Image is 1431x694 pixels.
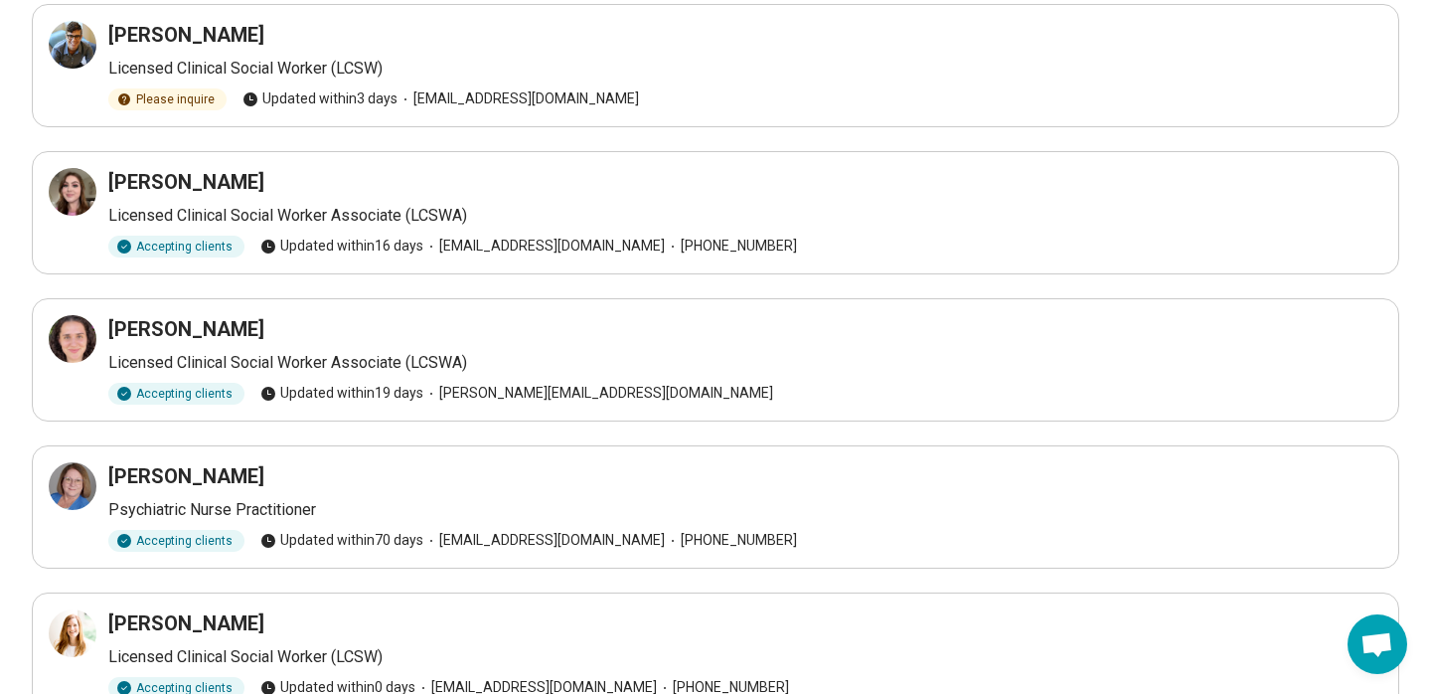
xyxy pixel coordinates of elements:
[108,236,244,258] div: Accepting clients
[397,88,639,109] span: [EMAIL_ADDRESS][DOMAIN_NAME]
[108,530,244,552] div: Accepting clients
[108,462,264,490] h3: [PERSON_NAME]
[260,530,423,551] span: Updated within 70 days
[108,351,1382,375] p: Licensed Clinical Social Worker Associate (LCSWA)
[665,236,797,257] span: [PHONE_NUMBER]
[423,236,665,257] span: [EMAIL_ADDRESS][DOMAIN_NAME]
[260,236,423,257] span: Updated within 16 days
[665,530,797,551] span: [PHONE_NUMBER]
[108,168,264,196] h3: [PERSON_NAME]
[108,498,1382,522] p: Psychiatric Nurse Practitioner
[108,57,1382,81] p: Licensed Clinical Social Worker (LCSW)
[423,383,773,404] span: [PERSON_NAME][EMAIL_ADDRESS][DOMAIN_NAME]
[108,609,264,637] h3: [PERSON_NAME]
[1348,614,1407,674] div: Open chat
[108,21,264,49] h3: [PERSON_NAME]
[108,315,264,343] h3: [PERSON_NAME]
[423,530,665,551] span: [EMAIL_ADDRESS][DOMAIN_NAME]
[108,88,227,110] div: Please inquire
[108,645,1382,669] p: Licensed Clinical Social Worker (LCSW)
[242,88,397,109] span: Updated within 3 days
[108,204,1382,228] p: Licensed Clinical Social Worker Associate (LCSWA)
[108,383,244,405] div: Accepting clients
[260,383,423,404] span: Updated within 19 days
